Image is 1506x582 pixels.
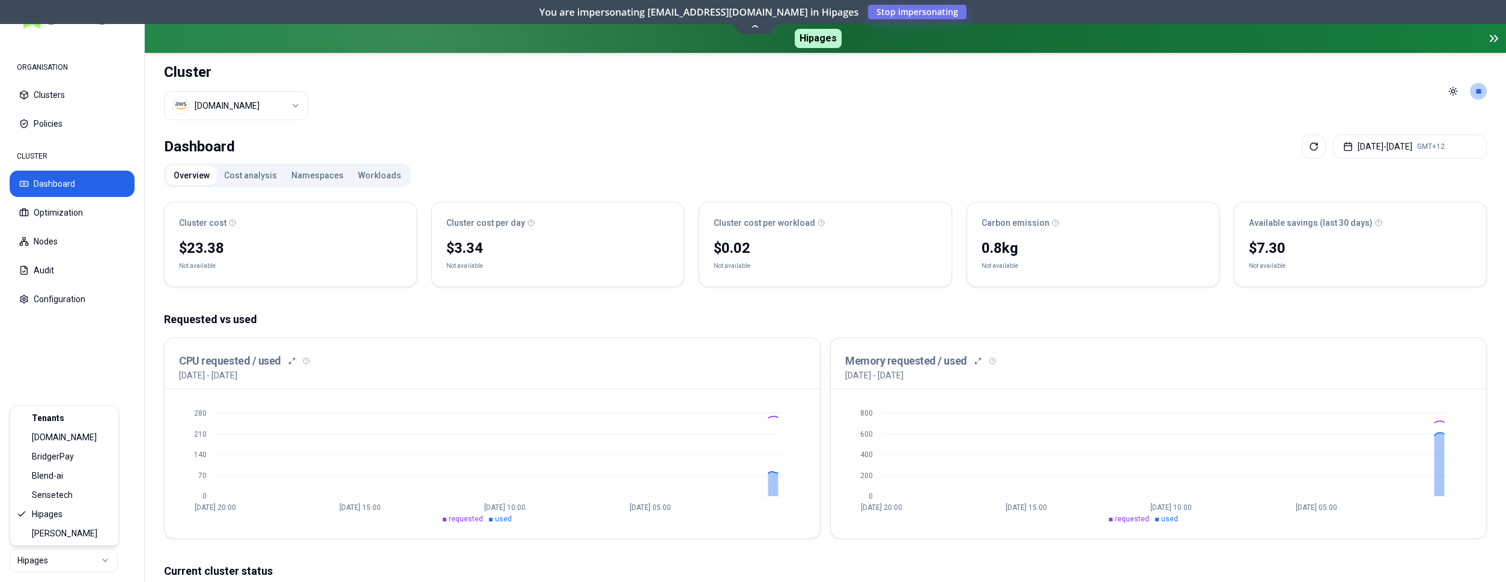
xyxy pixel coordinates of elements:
span: Blend-ai [32,470,63,482]
span: [DOMAIN_NAME] [32,431,97,443]
div: Tenants [13,408,116,428]
span: BridgerPay [32,450,74,462]
span: [PERSON_NAME] [32,527,97,539]
span: Hipages [32,508,62,520]
span: Sensetech [32,489,73,501]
